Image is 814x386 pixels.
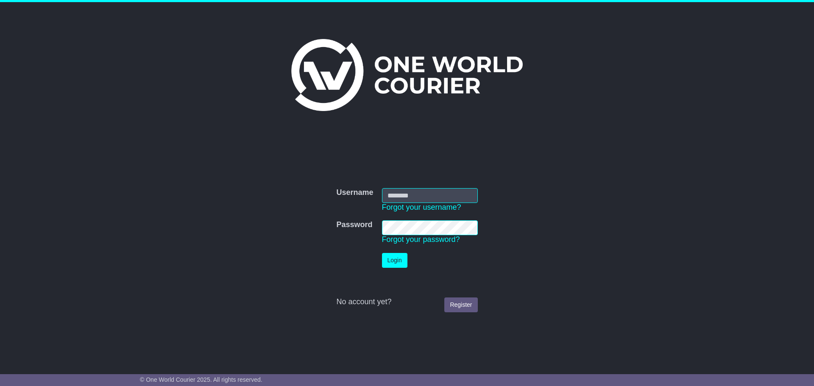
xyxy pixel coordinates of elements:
label: Username [336,188,373,197]
div: No account yet? [336,297,477,307]
a: Forgot your password? [382,235,460,244]
img: One World [291,39,523,111]
span: © One World Courier 2025. All rights reserved. [140,376,262,383]
a: Forgot your username? [382,203,461,211]
a: Register [444,297,477,312]
button: Login [382,253,407,268]
label: Password [336,220,372,230]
